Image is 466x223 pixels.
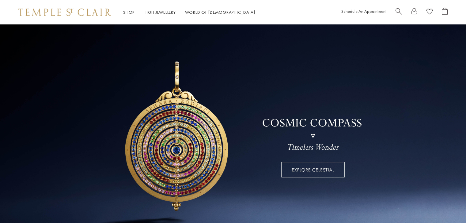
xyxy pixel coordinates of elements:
[123,9,255,16] nav: Main navigation
[426,8,433,17] a: View Wishlist
[144,9,176,15] a: High JewelleryHigh Jewellery
[442,8,448,17] a: Open Shopping Bag
[185,9,255,15] a: World of [DEMOGRAPHIC_DATA]World of [DEMOGRAPHIC_DATA]
[341,9,386,14] a: Schedule An Appointment
[18,9,111,16] img: Temple St. Clair
[123,9,134,15] a: ShopShop
[396,8,402,17] a: Search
